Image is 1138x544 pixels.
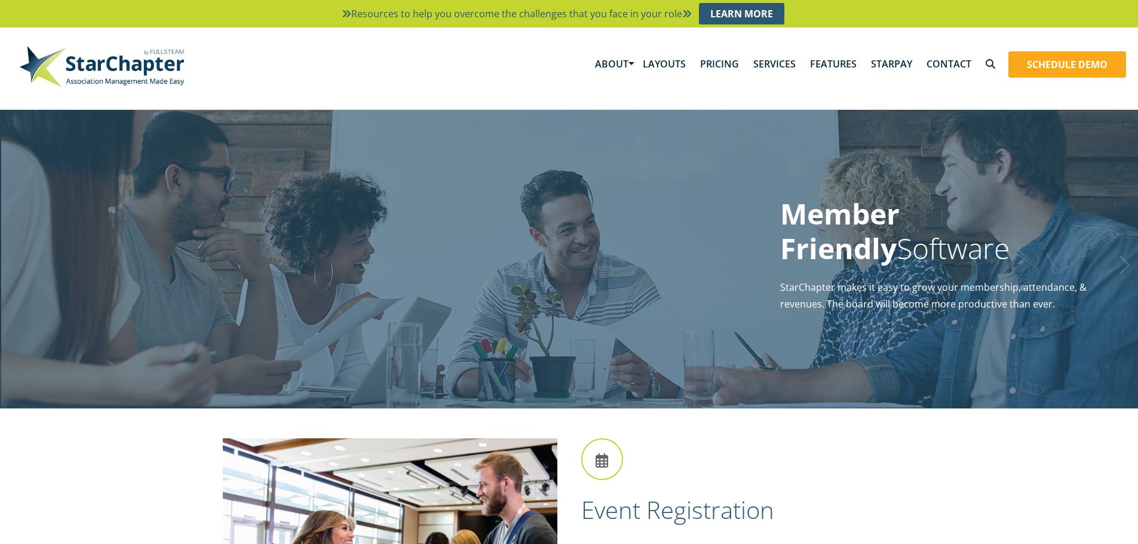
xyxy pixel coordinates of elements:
[746,45,803,82] a: Services
[864,45,919,82] a: StarPay
[803,45,864,82] a: Features
[1120,247,1138,277] a: Next
[699,3,784,24] a: Learn More
[780,279,1111,312] p: StarChapter makes it easy to grow your membership, attendance, & revenues. The board will become ...
[636,45,693,82] a: Layouts
[780,194,900,268] strong: Member Friendly
[693,45,746,82] a: Pricing
[780,196,1111,265] h1: Software
[919,45,979,82] a: Contact
[336,3,790,24] li: Resources to help you overcome the challenges that you face in your role
[1009,52,1125,77] a: Schedule Demo
[12,39,191,93] img: StarChapter-with-Tagline-Main-500.jpg
[581,494,916,525] h2: Event Registration
[588,45,636,82] a: About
